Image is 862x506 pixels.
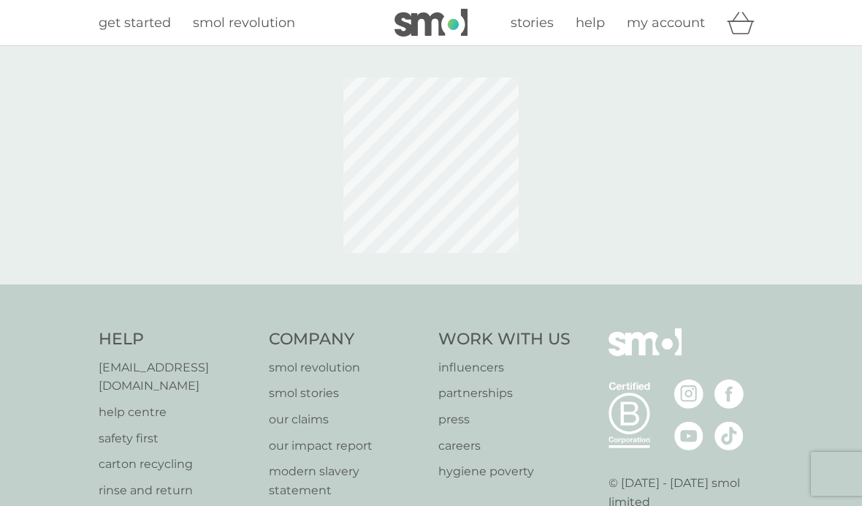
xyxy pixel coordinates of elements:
[269,358,424,377] a: smol revolution
[438,462,571,481] a: hygiene poverty
[99,12,171,34] a: get started
[438,358,571,377] a: influencers
[193,12,295,34] a: smol revolution
[438,437,571,456] a: careers
[99,15,171,31] span: get started
[438,410,571,429] a: press
[674,421,703,450] img: visit the smol Youtube page
[193,15,295,31] span: smol revolution
[576,15,605,31] span: help
[674,379,703,409] img: visit the smol Instagram page
[576,12,605,34] a: help
[511,12,554,34] a: stories
[438,384,571,403] a: partnerships
[511,15,554,31] span: stories
[627,12,705,34] a: my account
[269,410,424,429] a: our claims
[269,384,424,403] a: smol stories
[609,328,682,378] img: smol
[394,9,468,37] img: smol
[269,437,424,456] a: our impact report
[714,421,744,450] img: visit the smol Tiktok page
[269,462,424,499] a: modern slavery statement
[99,328,254,351] h4: Help
[99,481,254,500] a: rinse and return
[727,8,763,37] div: basket
[438,328,571,351] h4: Work With Us
[99,358,254,396] a: [EMAIL_ADDRESS][DOMAIN_NAME]
[99,429,254,448] a: safety first
[99,403,254,422] a: help centre
[269,328,424,351] h4: Company
[627,15,705,31] span: my account
[99,455,254,474] a: carton recycling
[714,379,744,409] img: visit the smol Facebook page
